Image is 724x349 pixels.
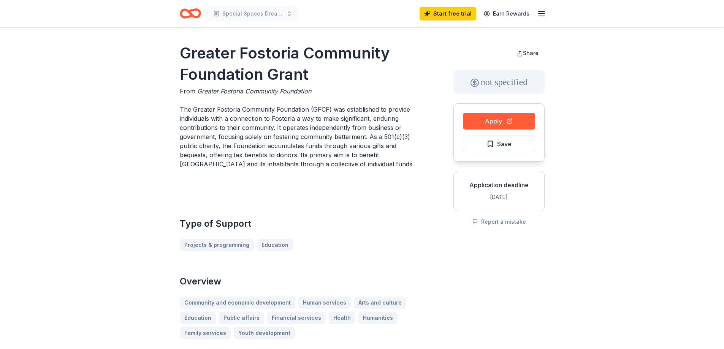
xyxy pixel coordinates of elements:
[180,239,254,251] a: Projects & programming
[472,217,526,226] button: Report a mistake
[511,46,545,61] button: Share
[479,7,534,21] a: Earn Rewards
[453,70,545,94] div: not specified
[460,180,538,190] div: Application deadline
[463,136,535,152] button: Save
[257,239,293,251] a: Education
[523,50,539,56] span: Share
[180,275,417,287] h2: Overview
[180,87,417,96] div: From
[180,105,417,169] p: The Greater Fostoria Community Foundation (GFCF) was established to provide individuals with a co...
[197,87,311,95] span: Greater Fostoria Community Foundation
[460,193,538,202] div: [DATE]
[420,7,476,21] a: Start free trial
[180,218,417,230] h2: Type of Support
[207,6,298,21] button: Special Spaces Dream Bedroom Makeovers
[222,9,283,18] span: Special Spaces Dream Bedroom Makeovers
[180,43,417,85] h1: Greater Fostoria Community Foundation Grant
[463,113,535,129] button: Apply
[180,5,201,22] a: Home
[497,139,512,149] span: Save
